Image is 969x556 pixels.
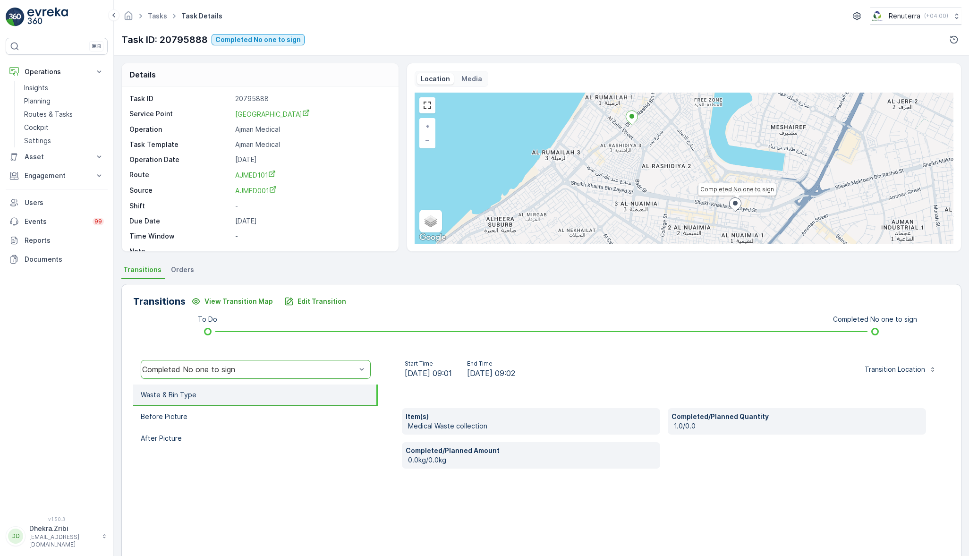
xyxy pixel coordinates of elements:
a: AJMED001 [235,186,388,196]
p: Source [129,186,231,196]
p: Operation [129,125,231,134]
p: Details [129,69,156,80]
a: Cockpit [20,121,108,134]
p: Time Window [129,231,231,241]
p: [DATE] [235,155,388,164]
p: [EMAIL_ADDRESS][DOMAIN_NAME] [29,533,97,548]
a: Users [6,193,108,212]
p: 1.0/0.0 [674,421,922,431]
p: 20795888 [235,94,388,103]
p: 0.0kg/0.0kg [408,455,656,465]
a: AJMED101 [235,170,388,180]
span: Orders [171,265,194,274]
p: After Picture [141,434,182,443]
a: Open this area in Google Maps (opens a new window) [417,231,448,244]
p: Documents [25,255,104,264]
a: Planning [20,94,108,108]
p: Medical Waste collection [408,421,656,431]
a: Zoom Out [420,133,434,147]
p: Ajman Medical [235,125,388,134]
p: View Transition Map [204,297,273,306]
div: DD [8,529,23,544]
a: Homepage [123,14,134,22]
button: Operations [6,62,108,81]
p: Cockpit [24,123,49,132]
p: Transition Location [865,365,925,374]
p: Before Picture [141,412,187,421]
button: DDDhekra.Zribi[EMAIL_ADDRESS][DOMAIN_NAME] [6,524,108,548]
p: Dhekra.Zribi [29,524,97,533]
p: Insights [24,83,48,93]
button: Engagement [6,166,108,185]
p: Note [129,247,231,256]
p: Renuterra [889,11,920,21]
button: Edit Transition [279,294,352,309]
p: Task ID [129,94,231,103]
p: - [235,231,388,241]
a: Reports [6,231,108,250]
p: Planning [24,96,51,106]
a: View Fullscreen [420,98,434,112]
img: logo_light-DOdMpM7g.png [27,8,68,26]
p: ( +04:00 ) [924,12,948,20]
p: 99 [94,218,102,225]
p: Completed No one to sign [215,35,301,44]
img: logo [6,8,25,26]
p: ⌘B [92,43,101,50]
button: Completed No one to sign [212,34,305,45]
span: [DATE] 09:01 [405,368,452,379]
span: − [425,136,430,144]
a: Documents [6,250,108,269]
p: To Do [198,315,217,324]
div: Completed No one to sign [142,365,356,374]
p: Item(s) [406,412,656,421]
p: Operations [25,67,89,77]
a: Tasks [148,12,167,20]
p: Completed No one to sign [833,315,917,324]
p: Operation Date [129,155,231,164]
button: Renuterra(+04:00) [870,8,961,25]
span: v 1.50.3 [6,516,108,522]
p: Completed/Planned Amount [406,446,656,455]
p: Start Time [405,360,452,368]
p: Ajman Medical [235,140,388,149]
span: + [425,122,430,130]
p: Location [421,74,450,84]
a: Events99 [6,212,108,231]
p: Due Date [129,216,231,226]
p: Asset [25,152,89,162]
p: Transitions [133,294,186,308]
p: Users [25,198,104,207]
span: AJMED101 [235,171,276,179]
p: Service Point [129,109,231,119]
button: Asset [6,147,108,166]
p: [DATE] [235,216,388,226]
p: Settings [24,136,51,145]
p: Waste & Bin Type [141,390,196,400]
img: Google [417,231,448,244]
span: AJMED001 [235,187,277,195]
a: jabal Sina Medical Centre [235,109,388,119]
p: - [235,201,388,211]
p: Completed/Planned Quantity [671,412,922,421]
p: Shift [129,201,231,211]
a: Insights [20,81,108,94]
p: Task Template [129,140,231,149]
p: Events [25,217,87,226]
a: Layers [420,211,441,231]
p: Media [461,74,482,84]
img: Screenshot_2024-07-26_at_13.33.01.png [870,11,885,21]
p: Task ID: 20795888 [121,33,208,47]
span: [GEOGRAPHIC_DATA] [235,110,310,118]
span: [DATE] 09:02 [467,368,515,379]
p: - [235,247,388,256]
p: Engagement [25,171,89,180]
a: Routes & Tasks [20,108,108,121]
span: Transitions [123,265,161,274]
button: Transition Location [859,362,942,377]
span: Task Details [179,11,224,21]
a: Settings [20,134,108,147]
p: End Time [467,360,515,368]
p: Edit Transition [297,297,346,306]
button: View Transition Map [186,294,279,309]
